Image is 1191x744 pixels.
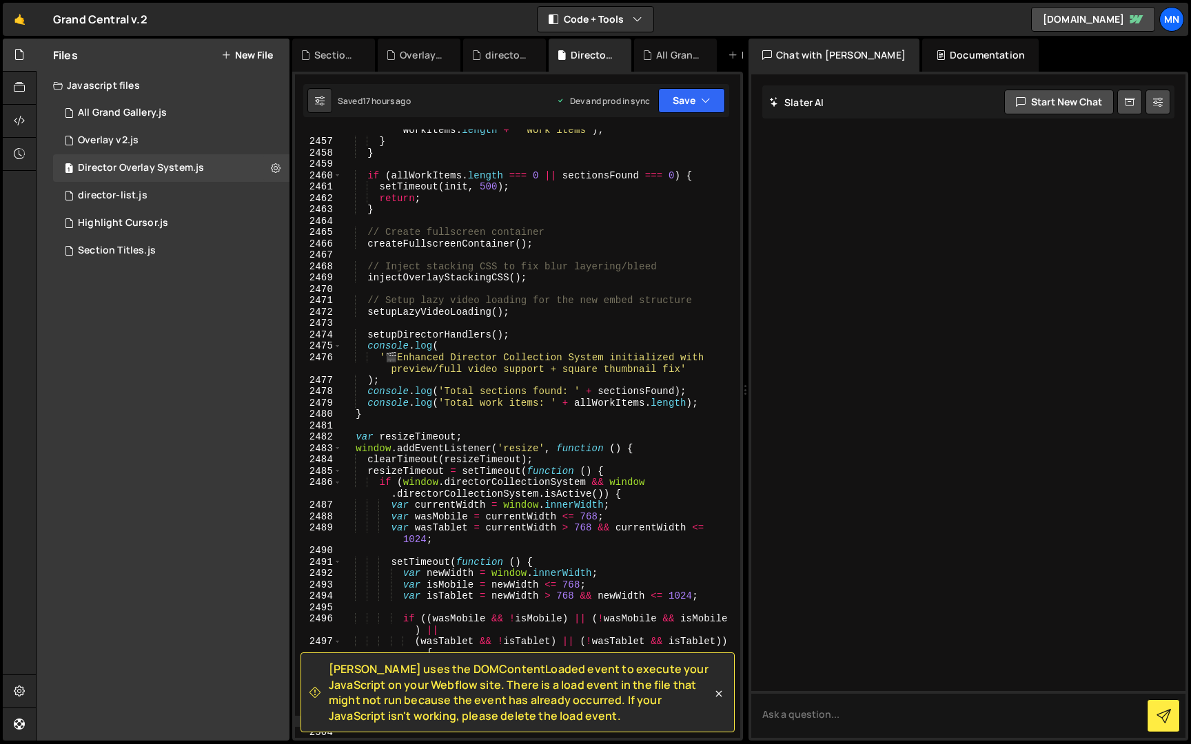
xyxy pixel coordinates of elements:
div: Section Titles.js [78,245,156,257]
span: 1 [65,164,73,175]
a: MN [1159,7,1184,32]
div: Director Overlay System.js [78,162,204,174]
div: 2462 [295,193,342,205]
h2: Slater AI [769,96,824,109]
div: All Grand Gallery.js [78,107,167,119]
div: 2486 [295,477,342,499]
div: 2494 [295,590,342,602]
div: Chat with [PERSON_NAME] [749,39,919,72]
div: 17 hours ago [363,95,411,107]
h2: Files [53,48,78,63]
div: 2460 [295,170,342,182]
div: 15298/40379.js [53,182,289,209]
div: 2458 [295,147,342,159]
div: Javascript files [37,72,289,99]
div: 2481 [295,420,342,432]
div: 2504 [295,727,342,738]
div: 15298/43578.js [53,99,289,127]
a: 🤙 [3,3,37,36]
div: 2466 [295,238,342,250]
div: 2471 [295,295,342,307]
div: Grand Central v.2 [53,11,147,28]
div: 2487 [295,499,342,511]
div: 2484 [295,454,342,466]
span: [PERSON_NAME] uses the DOMContentLoaded event to execute your JavaScript on your Webflow site. Th... [329,661,712,723]
div: 2496 [295,613,342,636]
div: 2485 [295,466,342,477]
div: Section Titles.js [314,48,358,62]
div: 2482 [295,431,342,443]
div: 2470 [295,284,342,296]
div: 2461 [295,181,342,193]
div: 2501 [295,693,342,705]
div: 2474 [295,329,342,341]
button: Start new chat [1004,90,1114,114]
button: New File [221,50,273,61]
div: Documentation [922,39,1039,72]
div: All Grand Gallery.js [656,48,700,62]
div: 2500 [295,681,342,693]
div: 2488 [295,511,342,523]
div: 2459 [295,158,342,170]
a: [DOMAIN_NAME] [1031,7,1155,32]
div: Saved [338,95,411,107]
div: Director Overlay System.js [571,48,615,62]
div: 2492 [295,568,342,579]
div: 2469 [295,272,342,284]
div: Highlight Cursor.js [78,217,168,229]
div: 15298/43117.js [53,209,289,237]
div: 2491 [295,557,342,568]
div: Dev and prod in sync [556,95,650,107]
div: 15298/45944.js [53,127,289,154]
div: 2475 [295,340,342,352]
div: 2490 [295,545,342,557]
div: 2480 [295,409,342,420]
div: 2483 [295,443,342,455]
div: 2502 [295,704,342,716]
div: 2499 [295,670,342,682]
div: 2498 [295,659,342,670]
div: 15298/40223.js [53,237,289,265]
div: 2497 [295,636,342,659]
div: director-list.js [485,48,529,62]
div: Overlay v2.js [78,134,139,147]
div: 2473 [295,318,342,329]
div: 15298/42891.js [53,154,289,182]
div: director-list.js [78,189,147,202]
div: 2463 [295,204,342,216]
button: Save [658,88,725,113]
div: 2479 [295,397,342,409]
div: New File [728,48,786,62]
div: 2477 [295,375,342,386]
div: Overlay v2.js [400,48,444,62]
button: Code + Tools [538,7,653,32]
div: 2495 [295,602,342,614]
div: 2472 [295,307,342,318]
div: 2493 [295,579,342,591]
div: 2476 [295,352,342,375]
div: 2464 [295,216,342,227]
div: 2489 [295,522,342,545]
div: 2457 [295,136,342,147]
div: 2478 [295,386,342,397]
div: 2503 [295,716,342,727]
div: 2465 [295,227,342,238]
div: 2467 [295,249,342,261]
div: 2468 [295,261,342,273]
